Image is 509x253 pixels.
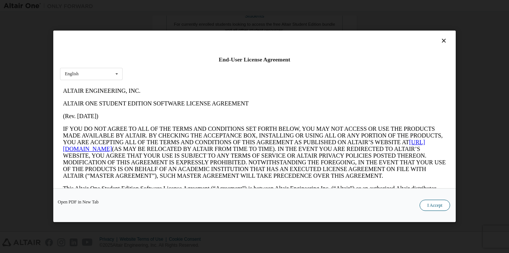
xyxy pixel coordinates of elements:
p: ALTAIR ONE STUDENT EDITION SOFTWARE LICENSE AGREEMENT [3,16,386,22]
p: (Rev. [DATE]) [3,28,386,35]
div: End-User License Agreement [60,56,449,63]
a: [URL][DOMAIN_NAME] [3,54,365,67]
p: ALTAIR ENGINEERING, INC. [3,3,386,10]
p: IF YOU DO NOT AGREE TO ALL OF THE TERMS AND CONDITIONS SET FORTH BELOW, YOU MAY NOT ACCESS OR USE... [3,41,386,95]
button: I Accept [420,200,450,211]
a: Open PDF in New Tab [58,200,99,205]
p: This Altair One Student Edition Software License Agreement (“Agreement”) is between Altair Engine... [3,101,386,127]
div: English [65,72,79,76]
